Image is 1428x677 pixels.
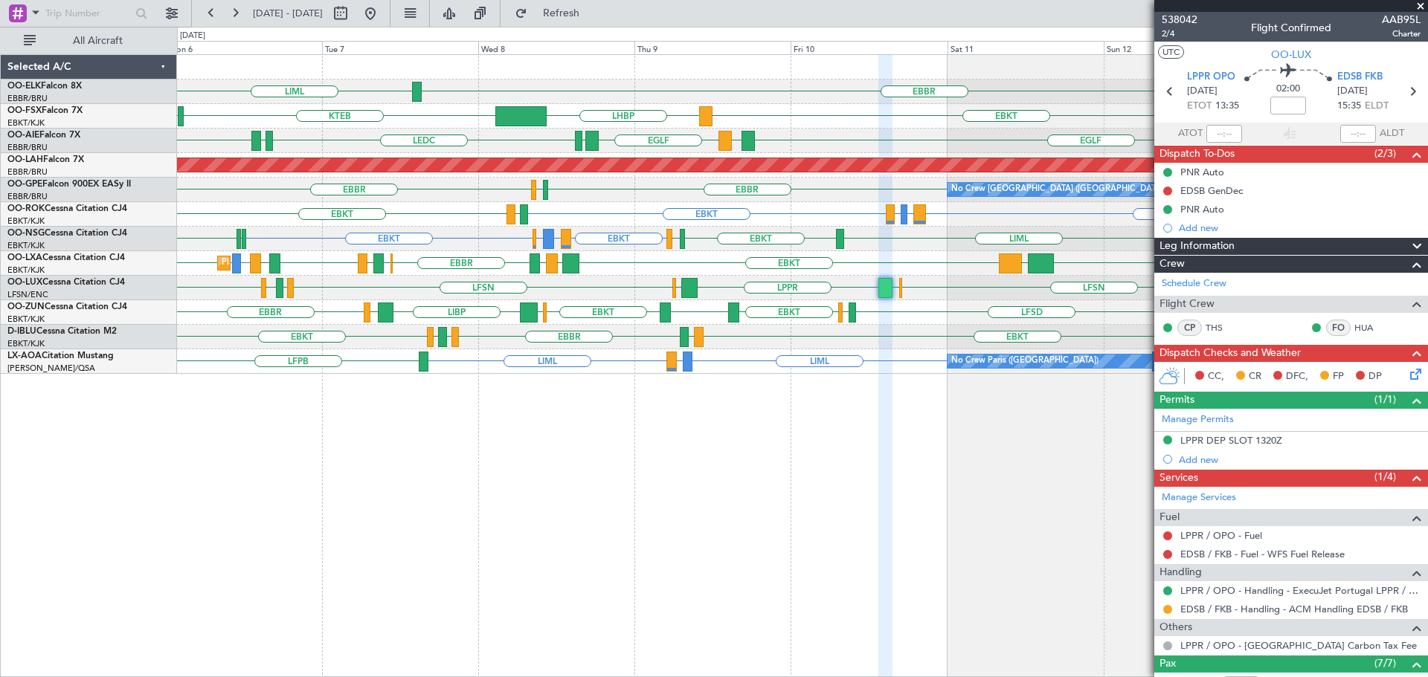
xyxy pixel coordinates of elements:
[7,302,45,311] span: OO-ZUN
[1354,321,1388,334] a: HUA
[7,265,45,276] a: EBKT/KJK
[7,82,82,91] a: OO-ELKFalcon 8X
[7,352,42,360] span: LX-AOA
[45,2,131,25] input: Trip Number
[1180,203,1224,216] div: PNR Auto
[508,1,597,25] button: Refresh
[1382,12,1421,27] span: AAB95L
[1162,27,1197,40] span: 2/4
[1180,434,1282,447] div: LPPR DEP SLOT 1320Z
[1206,321,1239,334] a: THS
[253,7,323,20] span: [DATE] - [DATE]
[1177,320,1202,336] div: CP
[7,253,42,262] span: OO-LXA
[1337,70,1383,85] span: EDSB FKB
[1104,41,1260,54] div: Sun 12
[1160,146,1235,163] span: Dispatch To-Dos
[7,327,36,336] span: D-IBLU
[1178,126,1203,141] span: ATOT
[1286,369,1308,384] span: DFC,
[7,106,42,115] span: OO-FSX
[1374,392,1396,407] span: (1/1)
[1187,84,1218,99] span: [DATE]
[7,314,45,325] a: EBKT/KJK
[7,180,42,189] span: OO-GPE
[1374,655,1396,671] span: (7/7)
[7,352,114,360] a: LX-AOACitation Mustang
[948,41,1104,54] div: Sat 11
[1180,184,1243,197] div: EDSB GenDec
[7,166,48,178] a: EBBR/BRU
[1215,99,1239,114] span: 13:35
[7,204,127,213] a: OO-ROKCessna Citation CJ4
[7,204,45,213] span: OO-ROK
[1179,453,1421,466] div: Add new
[7,240,45,251] a: EBKT/KJK
[951,350,1099,372] div: No Crew Paris ([GEOGRAPHIC_DATA])
[7,155,43,164] span: OO-LAH
[7,82,41,91] span: OO-ELK
[1160,345,1301,362] span: Dispatch Checks and Weather
[7,180,131,189] a: OO-GPEFalcon 900EX EASy II
[1162,412,1234,427] a: Manage Permits
[7,229,45,238] span: OO-NSG
[1160,296,1215,313] span: Flight Crew
[1160,564,1202,581] span: Handling
[1368,369,1382,384] span: DP
[7,191,48,202] a: EBBR/BRU
[1160,238,1235,255] span: Leg Information
[1160,655,1176,673] span: Pax
[1208,369,1224,384] span: CC,
[951,178,1200,201] div: No Crew [GEOGRAPHIC_DATA] ([GEOGRAPHIC_DATA] National)
[7,302,127,311] a: OO-ZUNCessna Citation CJ4
[1160,256,1185,273] span: Crew
[7,278,42,287] span: OO-LUX
[16,29,161,53] button: All Aircraft
[322,41,478,54] div: Tue 7
[1180,529,1262,542] a: LPPR / OPO - Fuel
[1160,392,1194,409] span: Permits
[7,253,125,262] a: OO-LXACessna Citation CJ4
[166,41,322,54] div: Mon 6
[1365,99,1389,114] span: ELDT
[1249,369,1261,384] span: CR
[1251,20,1331,36] div: Flight Confirmed
[1180,548,1345,560] a: EDSB / FKB - Fuel - WFS Fuel Release
[7,338,45,349] a: EBKT/KJK
[222,252,395,274] div: Planned Maint Kortrijk-[GEOGRAPHIC_DATA]
[39,36,157,46] span: All Aircraft
[1160,509,1180,526] span: Fuel
[530,8,593,19] span: Refresh
[1162,490,1236,505] a: Manage Services
[7,278,125,287] a: OO-LUXCessna Citation CJ4
[1271,47,1311,62] span: OO-LUX
[1179,221,1421,234] div: Add new
[1187,70,1235,85] span: LPPR OPO
[1162,276,1226,291] a: Schedule Crew
[7,142,48,153] a: EBBR/BRU
[1380,126,1404,141] span: ALDT
[1326,320,1351,336] div: FO
[1382,27,1421,40] span: Charter
[7,216,45,227] a: EBKT/KJK
[1206,125,1242,143] input: --:--
[1160,470,1198,487] span: Services
[634,41,791,54] div: Thu 9
[1337,84,1368,99] span: [DATE]
[1162,12,1197,27] span: 538042
[7,131,80,140] a: OO-AIEFalcon 7X
[1158,45,1184,59] button: UTC
[7,131,39,140] span: OO-AIE
[791,41,947,54] div: Fri 10
[1160,619,1192,636] span: Others
[1187,99,1212,114] span: ETOT
[7,93,48,104] a: EBBR/BRU
[7,155,84,164] a: OO-LAHFalcon 7X
[180,30,205,42] div: [DATE]
[1333,369,1344,384] span: FP
[7,117,45,129] a: EBKT/KJK
[1180,166,1224,178] div: PNR Auto
[7,289,48,300] a: LFSN/ENC
[1180,639,1417,652] a: LPPR / OPO - [GEOGRAPHIC_DATA] Carbon Tax Fee
[1180,584,1421,597] a: LPPR / OPO - Handling - ExecuJet Portugal LPPR / OPO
